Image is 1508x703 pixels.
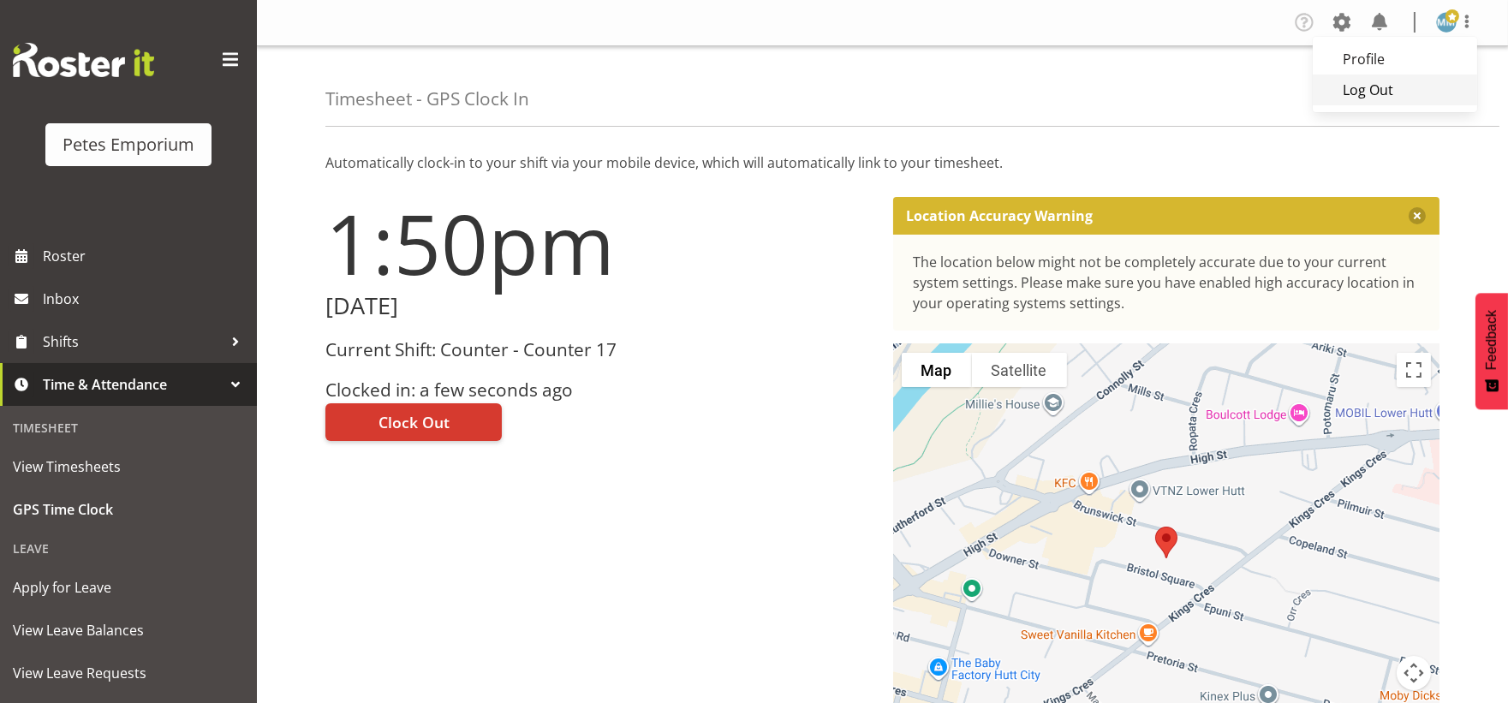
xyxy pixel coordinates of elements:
button: Feedback - Show survey [1475,293,1508,409]
button: Close message [1409,207,1426,224]
span: View Leave Balances [13,617,244,643]
span: Apply for Leave [13,575,244,600]
a: Profile [1313,44,1477,74]
span: View Leave Requests [13,660,244,686]
div: Leave [4,531,253,566]
h3: Current Shift: Counter - Counter 17 [325,340,873,360]
a: View Leave Balances [4,609,253,652]
span: View Timesheets [13,454,244,480]
div: Timesheet [4,410,253,445]
a: GPS Time Clock [4,488,253,531]
button: Toggle fullscreen view [1397,353,1431,387]
span: Clock Out [378,411,450,433]
div: The location below might not be completely accurate due to your current system settings. Please m... [914,252,1420,313]
a: View Leave Requests [4,652,253,694]
img: Rosterit website logo [13,43,154,77]
p: Automatically clock-in to your shift via your mobile device, which will automatically link to you... [325,152,1439,173]
a: View Timesheets [4,445,253,488]
a: Apply for Leave [4,566,253,609]
h4: Timesheet - GPS Clock In [325,89,529,109]
h1: 1:50pm [325,197,873,289]
p: Location Accuracy Warning [907,207,1094,224]
button: Show satellite imagery [972,353,1067,387]
span: Feedback [1484,310,1499,370]
span: Inbox [43,286,248,312]
div: Petes Emporium [63,132,194,158]
span: Roster [43,243,248,269]
button: Clock Out [325,403,502,441]
h3: Clocked in: a few seconds ago [325,380,873,400]
h2: [DATE] [325,293,873,319]
span: Time & Attendance [43,372,223,397]
a: Log Out [1313,74,1477,105]
span: GPS Time Clock [13,497,244,522]
img: mandy-mosley3858.jpg [1436,12,1457,33]
button: Map camera controls [1397,656,1431,690]
button: Show street map [902,353,972,387]
span: Shifts [43,329,223,354]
